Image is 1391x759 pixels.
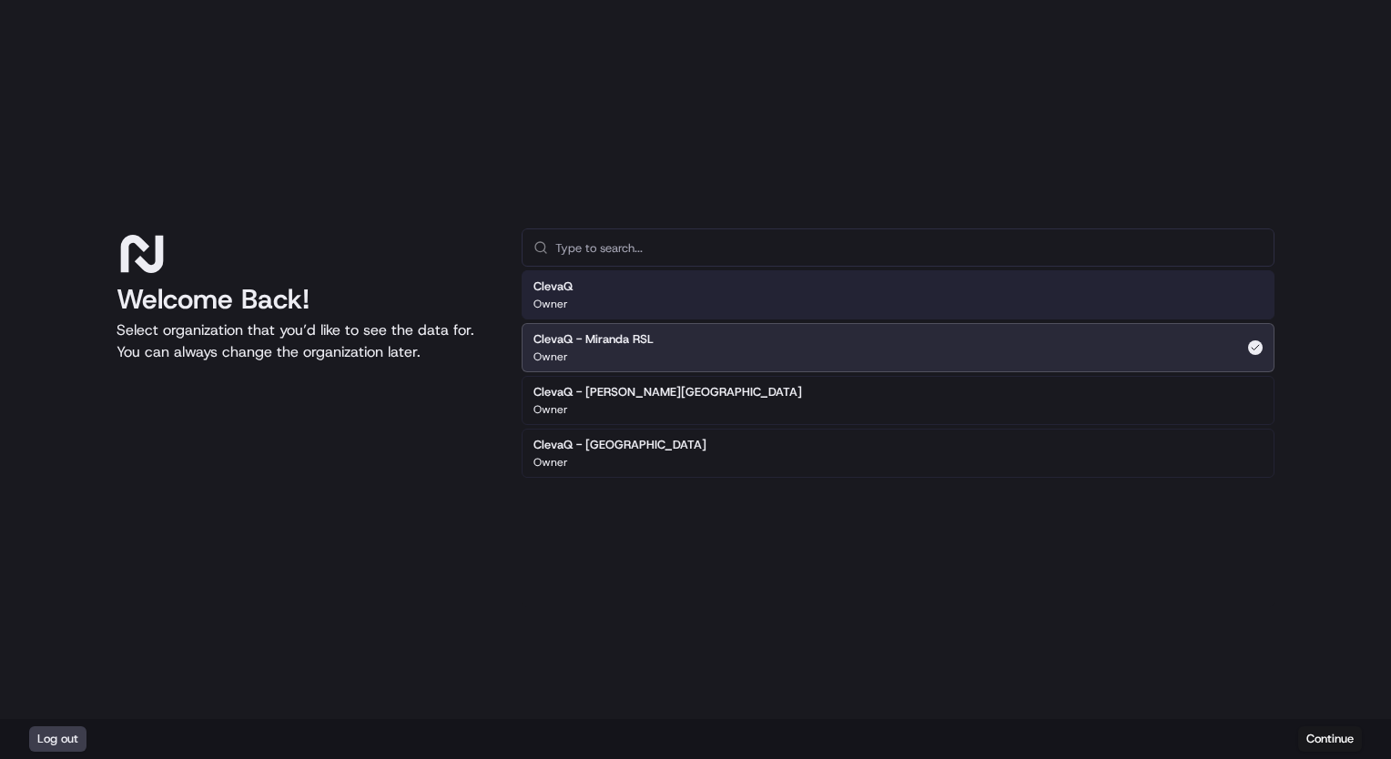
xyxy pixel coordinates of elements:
[533,278,573,295] h2: ClevaQ
[533,349,568,364] p: Owner
[533,384,802,400] h2: ClevaQ - [PERSON_NAME][GEOGRAPHIC_DATA]
[29,726,86,752] button: Log out
[533,331,654,348] h2: ClevaQ - Miranda RSL
[555,229,1263,266] input: Type to search...
[522,267,1274,481] div: Suggestions
[1298,726,1362,752] button: Continue
[533,402,568,417] p: Owner
[533,455,568,470] p: Owner
[117,283,492,316] h1: Welcome Back!
[117,319,492,363] p: Select organization that you’d like to see the data for. You can always change the organization l...
[533,437,706,453] h2: ClevaQ - [GEOGRAPHIC_DATA]
[533,297,568,311] p: Owner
